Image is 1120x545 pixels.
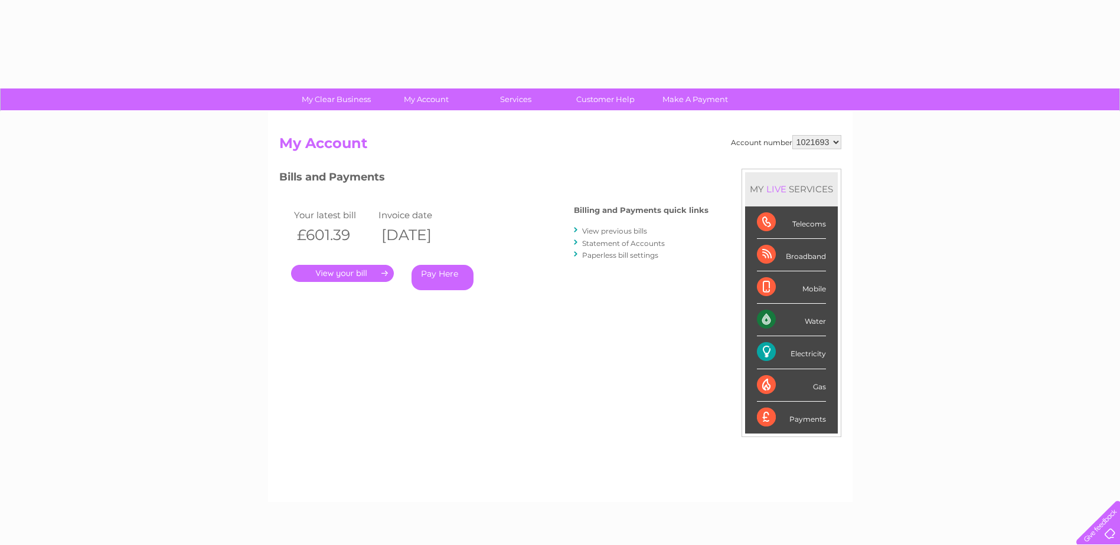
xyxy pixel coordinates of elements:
[757,239,826,271] div: Broadband
[757,336,826,369] div: Electricity
[288,88,385,110] a: My Clear Business
[375,207,461,223] td: Invoice date
[375,223,461,247] th: [DATE]
[467,88,564,110] a: Services
[757,304,826,336] div: Water
[291,207,376,223] td: Your latest bill
[291,265,394,282] a: .
[646,88,744,110] a: Make A Payment
[731,135,841,149] div: Account number
[764,183,789,195] div: LIVE
[574,206,708,215] h4: Billing and Payments quick links
[757,402,826,434] div: Payments
[757,369,826,402] div: Gas
[377,88,475,110] a: My Account
[582,239,665,248] a: Statement of Accounts
[557,88,654,110] a: Customer Help
[412,265,474,290] a: Pay Here
[279,169,708,189] h3: Bills and Payments
[291,223,376,247] th: £601.39
[582,226,647,235] a: View previous bills
[582,251,658,260] a: Paperless bill settings
[757,271,826,304] div: Mobile
[757,206,826,239] div: Telecoms
[745,172,838,206] div: MY SERVICES
[279,135,841,157] h2: My Account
